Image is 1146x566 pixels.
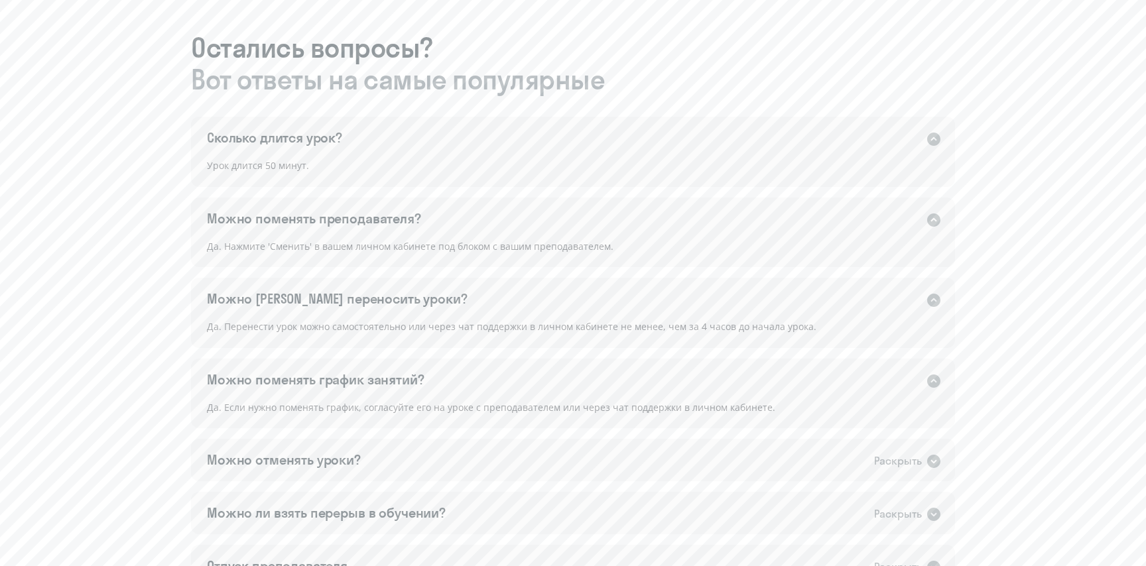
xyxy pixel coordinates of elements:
[191,239,955,268] div: Да. Нажмите 'Сменить' в вашем личном кабинете под блоком с вашим преподавателем.
[207,129,342,147] div: Сколько длится урок?
[207,370,424,389] div: Можно поменять график занятий?
[874,453,922,469] div: Раскрыть
[191,319,955,348] div: Да. Перенести урок можно самостоятельно или через чат поддержки в личном кабинете не менее, чем з...
[191,400,955,429] div: Да. Если нужно поменять график, согласуйте его на уроке с преподавателем или через чат поддержки ...
[207,290,467,308] div: Можно [PERSON_NAME] переносить уроки?
[207,209,421,228] div: Можно поменять преподавателя?
[874,506,922,522] div: Раскрыть
[191,64,955,95] span: Вот ответы на самые популярные
[207,451,361,469] div: Можно отменять уроки?
[191,158,955,187] div: Урок длится 50 минут.
[191,32,955,95] h3: Остались вопросы?
[207,504,446,522] div: Можно ли взять перерыв в обучении?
